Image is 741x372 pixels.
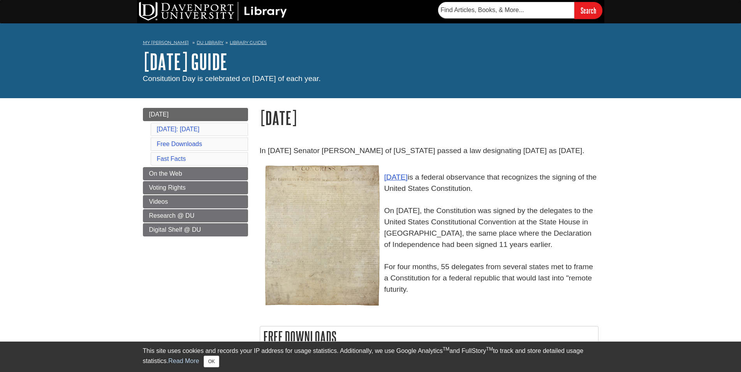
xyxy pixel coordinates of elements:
div: Guide Page Menu [143,108,248,236]
span: Research @ DU [149,212,195,219]
span: Digital Shelf @ DU [149,226,201,233]
a: On the Web [143,167,248,180]
a: [DATE] Guide [143,49,227,74]
a: Free Downloads [157,141,202,147]
div: This site uses cookies and records your IP address for usage statistics. Additionally, we use Goo... [143,346,598,367]
p: is a federal observance that recognizes the signing of the United States Constitution. On [DATE],... [260,160,598,295]
button: Close [204,356,219,367]
a: DU Library [197,40,224,45]
input: Search [574,2,602,19]
span: Voting Rights [149,184,186,191]
a: Research @ DU [143,209,248,222]
span: On the Web [149,170,182,177]
span: Videos [149,198,168,205]
a: [DATE] [143,108,248,121]
a: Library Guides [230,40,267,45]
span: Consitution Day is celebrated on [DATE] of each year. [143,74,321,83]
nav: breadcrumb [143,37,598,50]
h1: [DATE] [260,108,598,128]
a: Videos [143,195,248,208]
a: Read More [168,358,199,364]
h2: Free Downloads [260,326,598,347]
img: U.S. Constitution [264,164,380,307]
span: [DATE] [149,111,169,118]
sup: TM [486,346,493,352]
a: Fast Facts [157,155,186,162]
a: Digital Shelf @ DU [143,223,248,236]
a: [DATE]: [DATE] [157,126,200,132]
img: DU Library [139,2,287,21]
input: Find Articles, Books, & More... [438,2,574,18]
form: Searches DU Library's articles, books, and more [438,2,602,19]
a: My [PERSON_NAME] [143,39,189,46]
a: [DATE] [384,173,408,181]
p: In [DATE] Senator [PERSON_NAME] of [US_STATE] passed a law designating [DATE] as [DATE]. [260,145,598,157]
a: Voting Rights [143,181,248,194]
sup: TM [443,346,449,352]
